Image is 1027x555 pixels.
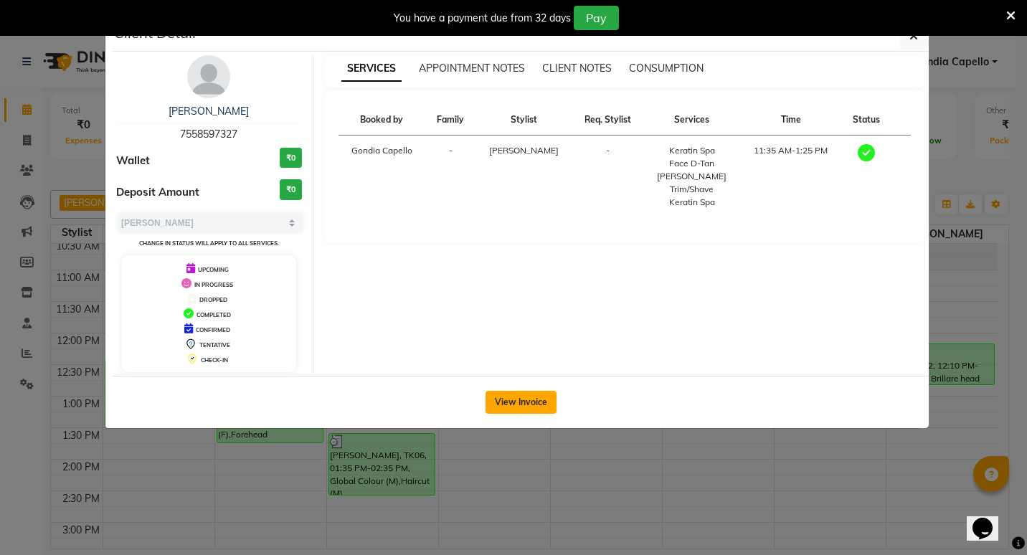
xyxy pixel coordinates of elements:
span: SERVICES [341,56,402,82]
span: CHECK-IN [201,356,228,364]
span: DROPPED [199,296,227,303]
img: avatar [187,55,230,98]
span: TENTATIVE [199,341,230,348]
span: CONSUMPTION [629,62,704,75]
div: Keratin Spa [653,196,732,209]
span: COMPLETED [197,311,231,318]
div: You have a payment due from 32 days [394,11,571,26]
span: UPCOMING [198,266,229,273]
button: View Invoice [486,391,557,414]
span: IN PROGRESS [194,281,233,288]
th: Time [740,105,842,136]
button: Pay [574,6,619,30]
th: Family [425,105,475,136]
span: [PERSON_NAME] [489,145,559,156]
td: - [572,136,644,218]
span: CLIENT NOTES [542,62,612,75]
td: Gondia Capello [339,136,426,218]
iframe: chat widget [967,498,1013,541]
h3: ₹0 [280,179,302,200]
a: [PERSON_NAME] [169,105,249,118]
div: Face D-Tan [653,157,732,170]
div: [PERSON_NAME] Trim/Shave [653,170,732,196]
th: Booked by [339,105,426,136]
td: - [425,136,475,218]
th: Stylist [475,105,572,136]
th: Req. Stylist [572,105,644,136]
small: Change in status will apply to all services. [139,239,279,247]
th: Services [644,105,740,136]
td: 11:35 AM-1:25 PM [740,136,842,218]
span: 7558597327 [180,128,237,141]
h3: ₹0 [280,148,302,169]
span: Wallet [116,153,150,169]
span: APPOINTMENT NOTES [419,62,525,75]
span: Deposit Amount [116,184,199,201]
div: Keratin Spa [653,144,732,157]
th: Status [842,105,891,136]
span: CONFIRMED [196,326,230,333]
